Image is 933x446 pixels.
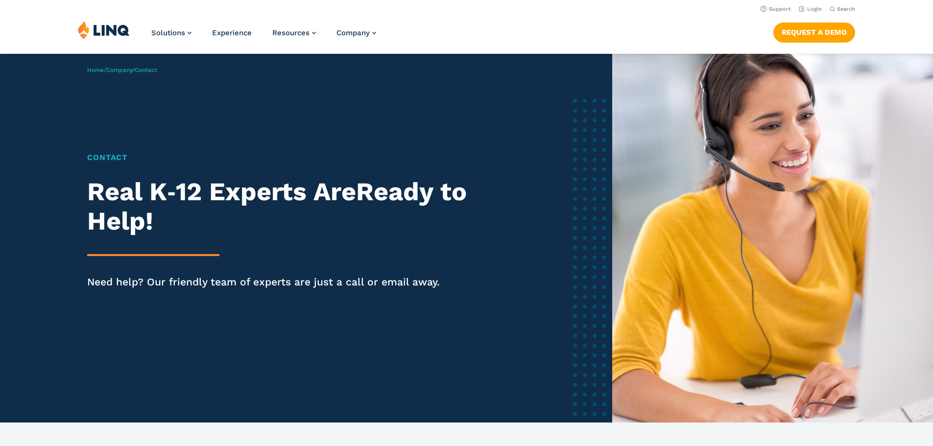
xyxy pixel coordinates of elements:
span: Resources [272,28,310,37]
a: Login [799,6,822,12]
h1: Contact [87,152,501,164]
img: LINQ | K‑12 Software [78,21,130,39]
a: Support [761,6,791,12]
a: Resources [272,28,316,37]
nav: Button Navigation [773,21,855,42]
span: Contact [135,67,157,73]
span: Solutions [151,28,185,37]
a: Experience [212,28,252,37]
a: Request a Demo [773,23,855,42]
p: Need help? Our friendly team of experts are just a call or email away. [87,275,501,289]
nav: Primary Navigation [151,21,376,53]
span: Company [336,28,370,37]
span: / / [87,67,157,73]
a: Solutions [151,28,191,37]
span: Search [837,6,855,12]
a: Company [106,67,132,73]
button: Open Search Bar [830,5,855,13]
strong: Ready to Help! [87,177,466,236]
a: Company [336,28,376,37]
img: Female software representative [612,54,933,423]
h2: Real K‑12 Experts Are [87,177,501,236]
a: Home [87,67,104,73]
